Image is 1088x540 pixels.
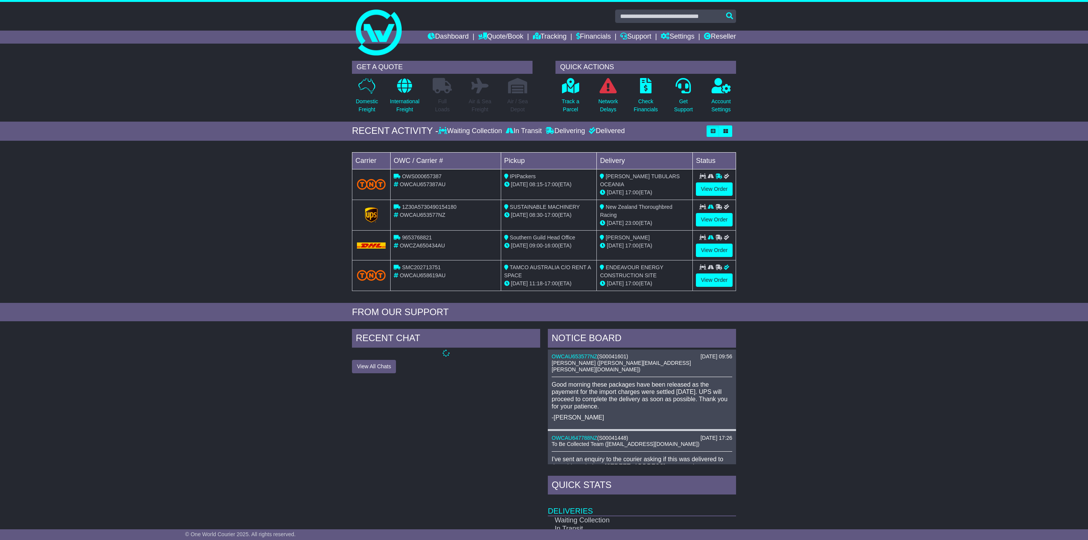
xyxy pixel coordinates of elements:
td: Status [693,152,736,169]
div: FROM OUR SUPPORT [352,307,736,318]
a: View Order [696,244,733,257]
span: 08:15 [529,181,543,187]
span: Southern Guild Head Office [510,234,575,241]
span: 11:18 [529,280,543,286]
p: Full Loads [433,98,452,114]
span: 23:00 [625,220,638,226]
p: Air / Sea Depot [507,98,528,114]
span: 17:00 [625,189,638,195]
span: [DATE] [607,242,624,249]
span: 08:30 [529,212,543,218]
a: OWCAU647788NZ [552,435,597,441]
div: (ETA) [600,280,689,288]
div: ( ) [552,435,732,441]
span: 17:00 [544,212,558,218]
td: Deliveries [548,496,736,516]
span: [DATE] [511,280,528,286]
img: TNT_Domestic.png [357,270,386,280]
span: OWCZA650434AU [400,242,445,249]
a: Settings [661,31,694,44]
div: Delivering [544,127,587,135]
a: AccountSettings [711,78,731,118]
a: View Order [696,182,733,196]
span: 17:00 [544,280,558,286]
td: Delivery [597,152,693,169]
div: (ETA) [600,219,689,227]
span: 1Z30A5730490154180 [402,204,456,210]
a: InternationalFreight [389,78,420,118]
div: [DATE] 09:56 [700,353,732,360]
div: Quick Stats [548,476,736,496]
td: OWC / Carrier # [391,152,501,169]
p: Air & Sea Freight [469,98,491,114]
button: View All Chats [352,360,396,373]
span: TAMCO AUSTRALIA C/O RENT A SPACE [504,264,591,278]
a: Reseller [704,31,736,44]
span: OWCAU658619AU [400,272,446,278]
span: [DATE] [607,189,624,195]
span: [DATE] [511,242,528,249]
p: Get Support [674,98,693,114]
a: View Order [696,213,733,226]
img: DHL.png [357,242,386,249]
span: © One World Courier 2025. All rights reserved. [185,531,296,537]
p: Domestic Freight [356,98,378,114]
a: Track aParcel [561,78,580,118]
div: [DATE] 17:26 [700,435,732,441]
div: - (ETA) [504,280,594,288]
span: ENDEAVOUR ENERGY CONSTRUCTION SITE [600,264,663,278]
span: [DATE] [607,220,624,226]
span: OWCAU657387AU [400,181,446,187]
span: SUSTAINABLE MACHINERY [510,204,580,210]
span: OWCAU653577NZ [400,212,445,218]
div: (ETA) [600,189,689,197]
a: CheckFinancials [634,78,658,118]
span: To Be Collected Team ([EMAIL_ADDRESS][DOMAIN_NAME]) [552,441,699,447]
span: 17:00 [544,181,558,187]
img: GetCarrierServiceLogo [365,207,378,223]
div: GET A QUOTE [352,61,533,74]
a: OWCAU653577NZ [552,353,597,359]
span: IPIPackers [510,173,536,179]
a: Tracking [533,31,567,44]
span: [DATE] [607,280,624,286]
p: -[PERSON_NAME] [552,414,732,421]
span: 17:00 [625,280,638,286]
a: View Order [696,273,733,287]
span: [DATE] [511,181,528,187]
div: NOTICE BOARD [548,329,736,350]
img: TNT_Domestic.png [357,179,386,189]
span: 16:00 [544,242,558,249]
p: Check Financials [634,98,658,114]
div: Waiting Collection [438,127,504,135]
span: [PERSON_NAME] [606,234,650,241]
span: [PERSON_NAME] TUBULARS OCEANIA [600,173,679,187]
div: (ETA) [600,242,689,250]
p: Track a Parcel [562,98,579,114]
td: Waiting Collection [548,516,709,525]
a: Quote/Book [478,31,523,44]
div: Delivered [587,127,625,135]
span: [PERSON_NAME] ([PERSON_NAME][EMAIL_ADDRESS][PERSON_NAME][DOMAIN_NAME]) [552,360,691,372]
a: NetworkDelays [598,78,618,118]
a: DomesticFreight [355,78,378,118]
a: Financials [576,31,611,44]
a: Dashboard [428,31,469,44]
td: Pickup [501,152,597,169]
span: S00041448 [599,435,627,441]
span: S00041601 [599,353,627,359]
span: SMC202713751 [402,264,441,270]
span: OWS000657387 [402,173,442,179]
div: RECENT ACTIVITY - [352,125,438,137]
div: - (ETA) [504,211,594,219]
span: 17:00 [625,242,638,249]
div: QUICK ACTIONS [555,61,736,74]
div: - (ETA) [504,242,594,250]
p: Network Delays [598,98,618,114]
p: International Freight [390,98,419,114]
span: 09:00 [529,242,543,249]
p: I've sent an enquiry to the courier asking if this was delivered to the address below: [STREET_AD... [552,455,732,470]
td: Carrier [352,152,391,169]
div: RECENT CHAT [352,329,540,350]
a: Support [620,31,651,44]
